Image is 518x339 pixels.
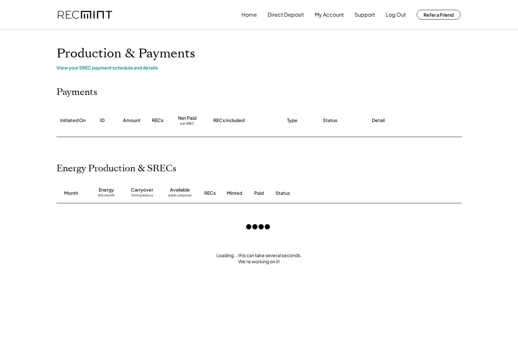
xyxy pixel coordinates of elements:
button: My Account [315,8,344,21]
div: adds carryover [168,193,192,200]
img: recmint-logotype%403x.png [58,11,112,19]
div: Carryover [131,187,153,193]
div: Amount [123,117,141,124]
button: Log Out [386,8,406,21]
button: Home [242,8,257,21]
button: Direct Deposit [268,8,304,21]
div: RECs [204,190,216,196]
h1: Production & Payments [57,46,462,61]
button: Refer a Friend [417,10,460,20]
div: Energy [99,187,114,193]
div: Available [170,187,190,193]
div: ID [100,117,105,124]
div: Paid [254,190,264,196]
h2: Payments [57,87,97,98]
div: RECs [152,117,163,124]
button: Support [355,8,375,21]
div: Status [276,190,387,196]
div: per SREC [180,121,194,126]
div: Initiated On [60,117,86,124]
div: View your SREC payment schedule and details [57,65,462,70]
div: Loading... this can take several seconds. We're working on it! [50,252,468,265]
div: Detail [372,117,385,124]
h2: Energy Production & SRECs [57,163,176,174]
div: from previous [131,193,153,200]
div: Minted [227,190,242,196]
div: Net Paid [178,115,196,121]
div: Type [287,117,297,124]
div: RECs Included [213,117,244,124]
div: Month [64,190,78,196]
div: Status [323,117,337,124]
div: this month [98,193,115,200]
